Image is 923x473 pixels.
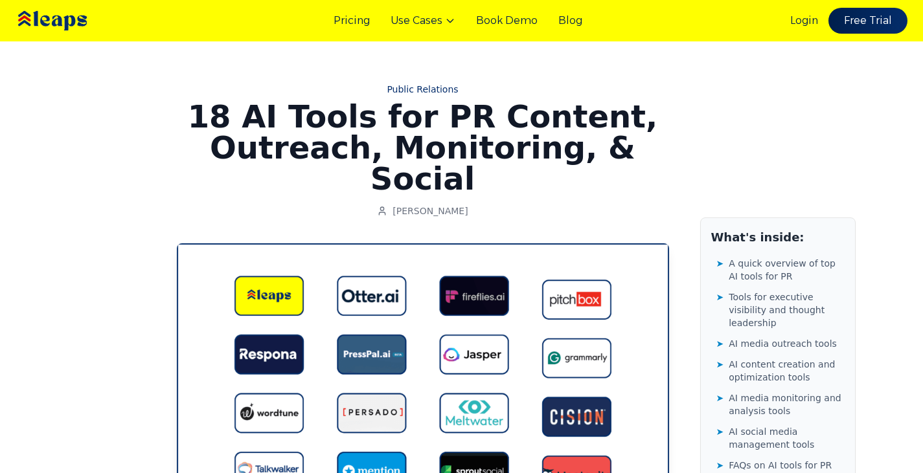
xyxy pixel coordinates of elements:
[716,288,845,332] a: ➤Tools for executive visibility and thought leadership
[558,13,582,28] a: Blog
[729,358,844,384] span: AI content creation and optimization tools
[790,13,818,28] a: Login
[716,358,724,371] span: ➤
[716,335,845,353] a: ➤AI media outreach tools
[716,291,724,303] span: ➤
[729,291,844,329] span: Tools for executive visibility and thought leadership
[177,101,669,194] h1: 18 AI Tools for PR Content, Outreach, Monitoring, & Social
[729,257,844,283] span: A quick overview of top AI tools for PR
[716,254,845,285] a: ➤A quick overview of top AI tools for PR
[729,337,837,350] span: AI media outreach tools
[716,337,724,350] span: ➤
[377,204,468,217] a: [PERSON_NAME]
[729,425,844,451] span: AI social media management tools
[177,83,669,96] a: Public Relations
[391,13,455,28] button: Use Cases
[828,8,907,34] a: Free Trial
[716,391,724,404] span: ➤
[716,425,724,438] span: ➤
[16,2,126,39] img: Leaps Logo
[716,355,845,386] a: ➤AI content creation and optimization tools
[729,459,832,472] span: FAQs on AI tools for PR
[716,423,845,454] a: ➤AI social media management tools
[393,204,468,217] span: [PERSON_NAME]
[476,13,538,28] a: Book Demo
[716,389,845,420] a: ➤AI media monitoring and analysis tools
[711,228,845,247] h2: What's inside:
[716,257,724,270] span: ➤
[716,459,724,472] span: ➤
[334,13,370,28] a: Pricing
[729,391,844,417] span: AI media monitoring and analysis tools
